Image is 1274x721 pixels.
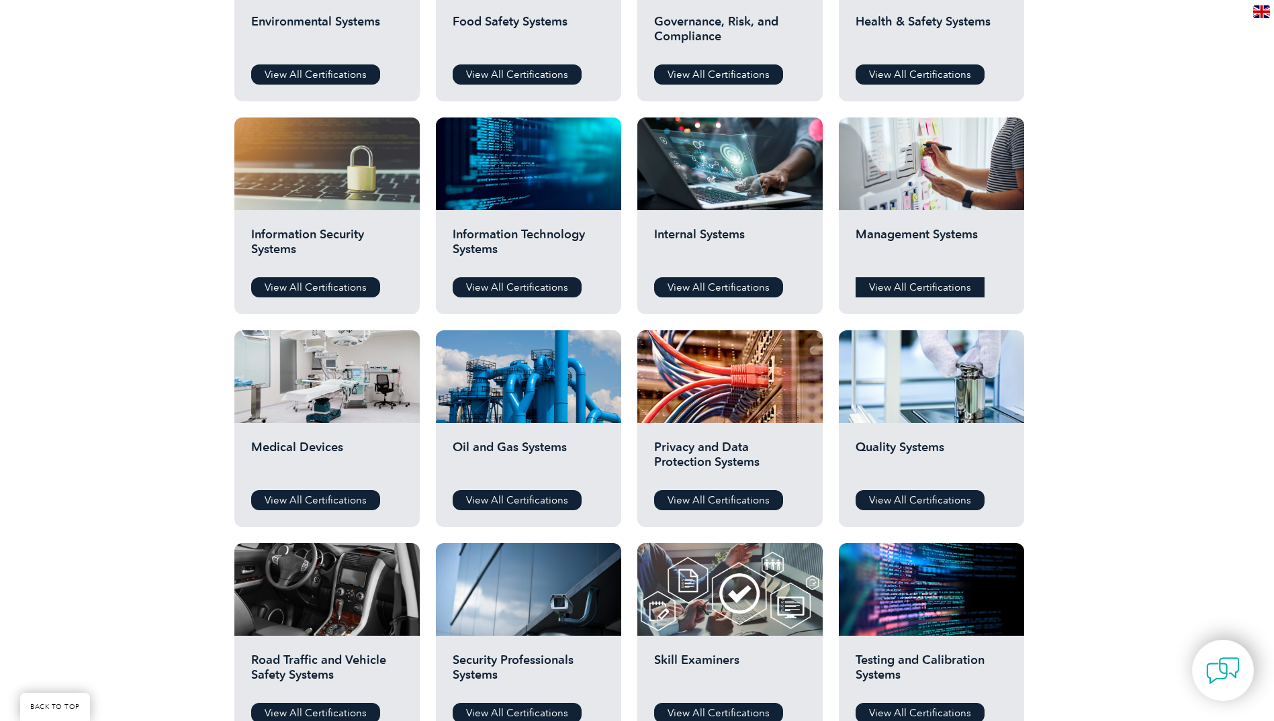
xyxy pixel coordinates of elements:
[1206,654,1240,687] img: contact-chat.png
[453,227,604,267] h2: Information Technology Systems
[856,490,985,510] a: View All Certifications
[856,227,1007,267] h2: Management Systems
[453,64,582,85] a: View All Certifications
[251,653,403,693] h2: Road Traffic and Vehicle Safety Systems
[856,64,985,85] a: View All Certifications
[453,277,582,297] a: View All Certifications
[251,64,380,85] a: View All Certifications
[251,14,403,54] h2: Environmental Systems
[251,440,403,480] h2: Medical Devices
[654,277,783,297] a: View All Certifications
[654,64,783,85] a: View All Certifications
[453,653,604,693] h2: Security Professionals Systems
[654,490,783,510] a: View All Certifications
[856,277,985,297] a: View All Certifications
[251,227,403,267] h2: Information Security Systems
[453,490,582,510] a: View All Certifications
[20,693,90,721] a: BACK TO TOP
[654,653,806,693] h2: Skill Examiners
[251,490,380,510] a: View All Certifications
[856,440,1007,480] h2: Quality Systems
[654,14,806,54] h2: Governance, Risk, and Compliance
[1253,5,1270,18] img: en
[856,653,1007,693] h2: Testing and Calibration Systems
[654,227,806,267] h2: Internal Systems
[856,14,1007,54] h2: Health & Safety Systems
[251,277,380,297] a: View All Certifications
[654,440,806,480] h2: Privacy and Data Protection Systems
[453,440,604,480] h2: Oil and Gas Systems
[453,14,604,54] h2: Food Safety Systems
